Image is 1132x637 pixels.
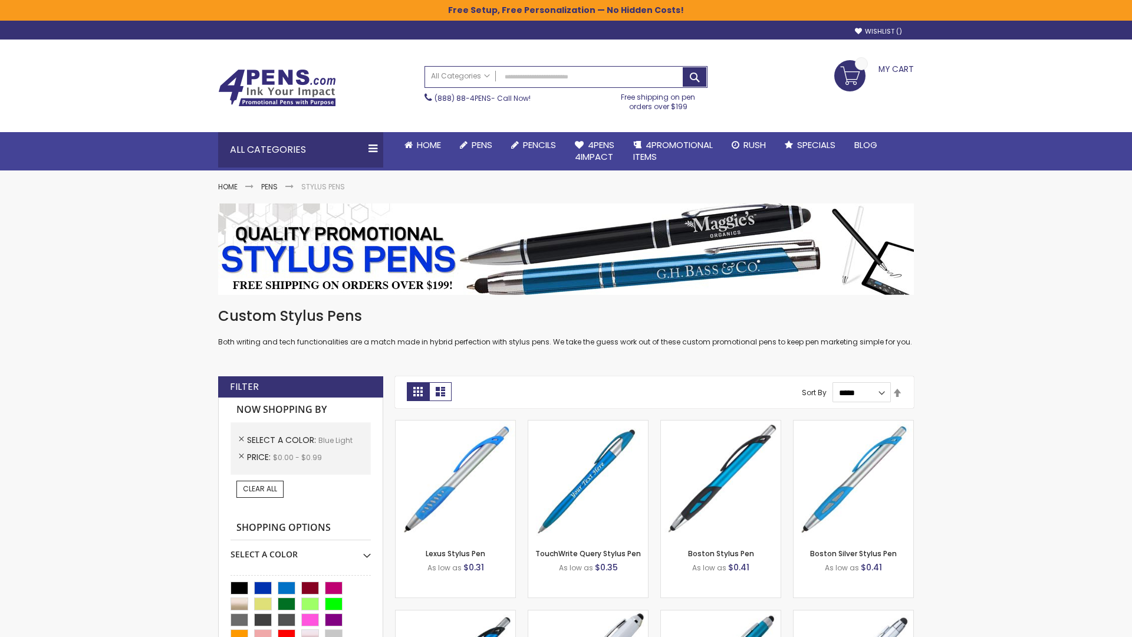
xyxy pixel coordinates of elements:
[528,420,648,430] a: TouchWrite Query Stylus Pen-Blue Light
[722,132,775,158] a: Rush
[535,549,641,559] a: TouchWrite Query Stylus Pen
[810,549,897,559] a: Boston Silver Stylus Pen
[396,610,515,620] a: Lexus Metallic Stylus Pen-Blue - Light
[426,549,485,559] a: Lexus Stylus Pen
[661,420,781,430] a: Boston Stylus Pen-Blue - Light
[417,139,441,151] span: Home
[797,139,835,151] span: Specials
[523,139,556,151] span: Pencils
[855,27,902,36] a: Wishlist
[450,132,502,158] a: Pens
[396,421,515,540] img: Lexus Stylus Pen-Blue - Light
[609,88,708,111] div: Free shipping on pen orders over $199
[431,71,490,81] span: All Categories
[395,132,450,158] a: Home
[794,420,913,430] a: Boston Silver Stylus Pen-Blue - Light
[230,380,259,393] strong: Filter
[794,421,913,540] img: Boston Silver Stylus Pen-Blue - Light
[802,388,827,398] label: Sort By
[218,69,336,107] img: 4Pens Custom Pens and Promotional Products
[502,132,565,158] a: Pencils
[624,132,722,170] a: 4PROMOTIONALITEMS
[435,93,491,103] a: (888) 88-4PENS
[728,562,749,573] span: $0.41
[661,421,781,540] img: Boston Stylus Pen-Blue - Light
[247,434,318,446] span: Select A Color
[633,139,713,163] span: 4PROMOTIONAL ITEMS
[396,420,515,430] a: Lexus Stylus Pen-Blue - Light
[845,132,887,158] a: Blog
[425,67,496,86] a: All Categories
[236,481,284,497] a: Clear All
[472,139,492,151] span: Pens
[528,421,648,540] img: TouchWrite Query Stylus Pen-Blue Light
[243,484,277,494] span: Clear All
[231,540,371,560] div: Select A Color
[854,139,877,151] span: Blog
[218,307,914,326] h1: Custom Stylus Pens
[825,563,859,573] span: As low as
[595,562,618,573] span: $0.35
[528,610,648,620] a: Kimberly Logo Stylus Pens-LT-Blue
[301,182,345,192] strong: Stylus Pens
[273,452,322,462] span: $0.00 - $0.99
[427,563,462,573] span: As low as
[463,562,484,573] span: $0.31
[407,382,429,401] strong: Grid
[688,549,754,559] a: Boston Stylus Pen
[231,515,371,541] strong: Shopping Options
[435,93,531,103] span: - Call Now!
[575,139,614,163] span: 4Pens 4impact
[775,132,845,158] a: Specials
[559,563,593,573] span: As low as
[743,139,766,151] span: Rush
[218,182,238,192] a: Home
[231,398,371,422] strong: Now Shopping by
[861,562,882,573] span: $0.41
[218,307,914,347] div: Both writing and tech functionalities are a match made in hybrid perfection with stylus pens. We ...
[218,132,383,168] div: All Categories
[692,563,726,573] span: As low as
[218,203,914,295] img: Stylus Pens
[318,435,353,445] span: Blue Light
[247,451,273,463] span: Price
[661,610,781,620] a: Lory Metallic Stylus Pen-Blue - Light
[261,182,278,192] a: Pens
[565,132,624,170] a: 4Pens4impact
[794,610,913,620] a: Silver Cool Grip Stylus Pen-Blue - Light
